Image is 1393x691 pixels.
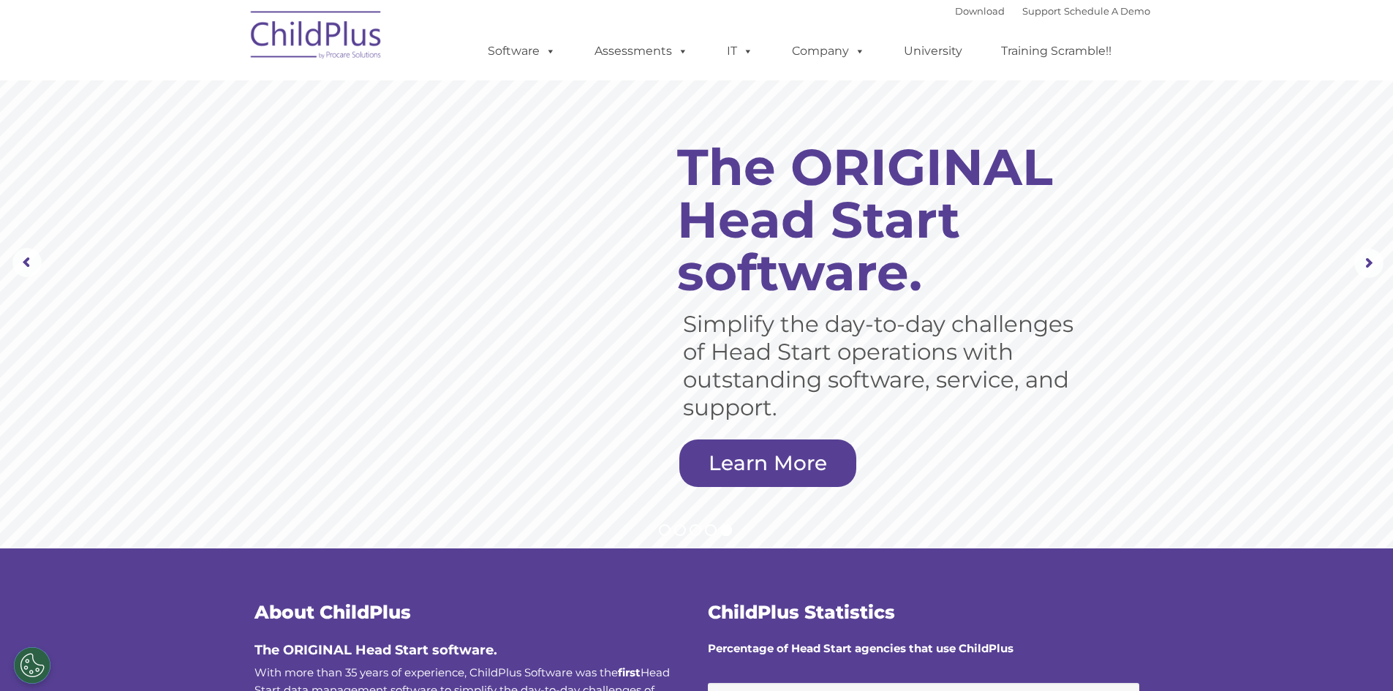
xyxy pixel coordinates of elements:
a: University [889,37,977,66]
iframe: Chat Widget [1154,533,1393,691]
button: Cookies Settings [14,647,50,684]
a: Software [473,37,570,66]
rs-layer: The ORIGINAL Head Start software. [677,140,1112,298]
span: About ChildPlus [254,601,411,623]
a: Download [955,5,1005,17]
a: IT [712,37,768,66]
a: Assessments [580,37,703,66]
span: ChildPlus Statistics [708,601,895,623]
img: ChildPlus by Procare Solutions [244,1,390,74]
a: Support [1022,5,1061,17]
a: Training Scramble!! [986,37,1126,66]
b: first [618,665,641,679]
a: Learn More [679,439,856,487]
span: The ORIGINAL Head Start software. [254,642,497,658]
strong: Percentage of Head Start agencies that use ChildPlus [708,641,1013,655]
a: Company [777,37,880,66]
font: | [955,5,1150,17]
rs-layer: Simplify the day-to-day challenges of Head Start operations with outstanding software, service, a... [683,310,1091,421]
a: Schedule A Demo [1064,5,1150,17]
